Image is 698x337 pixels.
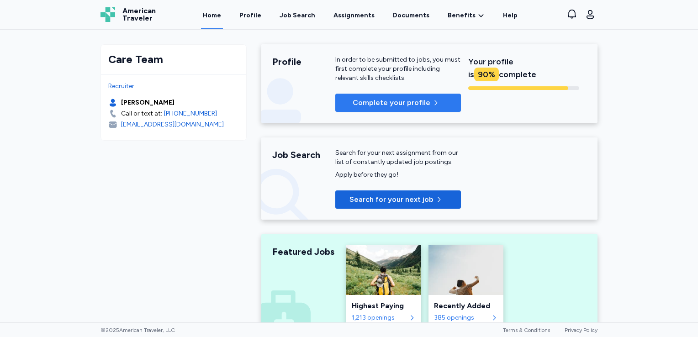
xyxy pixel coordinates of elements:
span: American Traveler [122,7,156,22]
a: Home [201,1,223,29]
a: Benefits [448,11,485,20]
a: Terms & Conditions [503,327,550,333]
div: 385 openings [434,313,489,322]
div: Featured Jobs [272,245,335,258]
button: Search for your next job [335,190,461,209]
div: Search for your next assignment from our list of constantly updated job postings. [335,148,461,167]
div: Apply before they go! [335,170,461,179]
span: Complete your profile [353,97,430,108]
span: © 2025 American Traveler, LLC [100,326,175,334]
img: Highest Paying [346,245,421,295]
button: Complete your profile [335,94,461,112]
a: Privacy Policy [565,327,598,333]
div: Job Search [272,148,335,161]
div: In order to be submitted to jobs, you must first complete your profile including relevant skills ... [335,55,461,83]
a: [PHONE_NUMBER] [164,109,217,118]
div: Highest Paying [352,300,416,311]
img: Logo [100,7,115,22]
div: Recruiter [108,82,239,91]
div: [PERSON_NAME] [121,98,174,107]
div: [EMAIL_ADDRESS][DOMAIN_NAME] [121,120,224,129]
div: 1,213 openings [352,313,407,322]
div: Care Team [108,52,239,67]
div: Your profile is complete [468,55,579,81]
div: Recently Added [434,300,498,311]
img: Recently Added [428,245,503,295]
div: 90 % [474,68,499,81]
a: Recently AddedRecently Added385 openings [428,245,503,328]
span: Search for your next job [349,194,434,205]
div: Job Search [280,11,315,20]
div: Profile [272,55,335,68]
span: Benefits [448,11,476,20]
a: Highest PayingHighest Paying1,213 openings [346,245,421,328]
div: Call or text at: [121,109,162,118]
